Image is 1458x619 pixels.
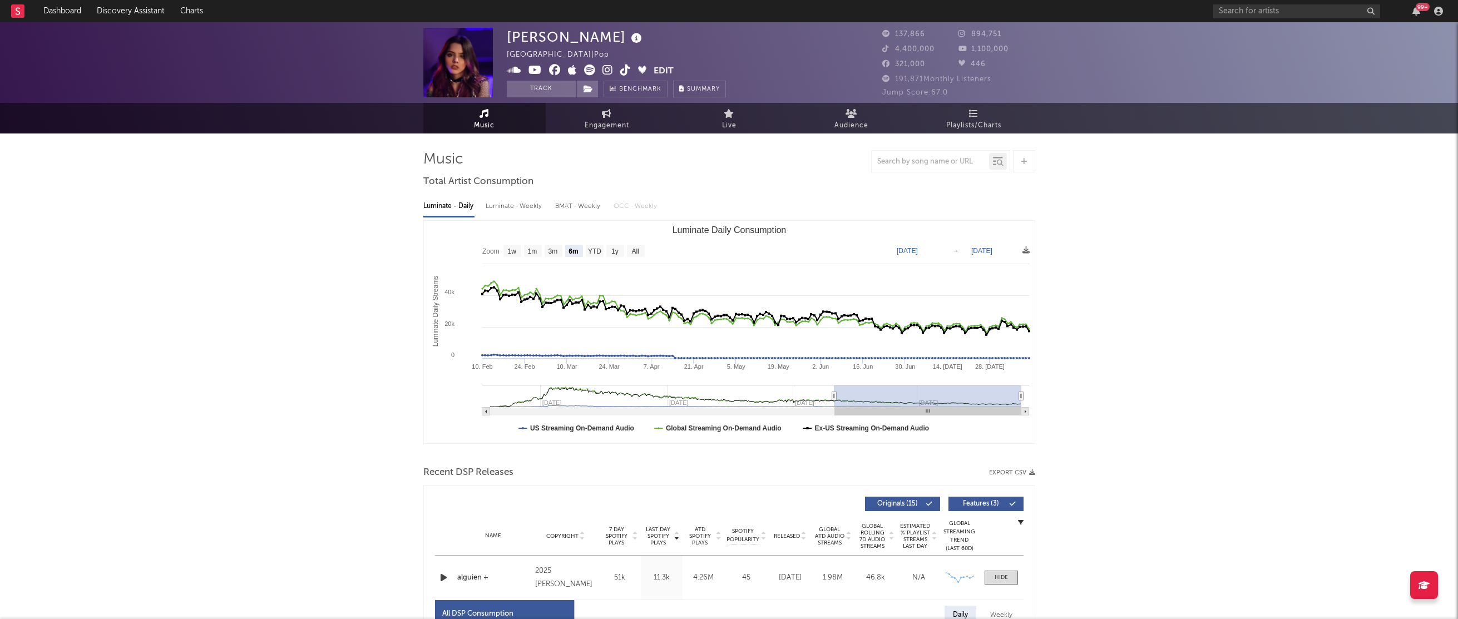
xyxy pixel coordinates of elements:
[685,526,715,546] span: ATD Spotify Plays
[857,572,894,583] div: 46.8k
[872,501,923,507] span: Originals ( 15 )
[507,247,516,255] text: 1w
[865,497,940,511] button: Originals(15)
[685,572,721,583] div: 4.26M
[451,351,454,358] text: 0
[602,572,638,583] div: 51k
[457,532,530,540] div: Name
[774,533,800,539] span: Released
[1412,7,1420,16] button: 99+
[665,424,781,432] text: Global Streaming On-Demand Audio
[631,247,639,255] text: All
[619,83,661,96] span: Benchmark
[457,572,530,583] a: alguien +
[569,247,578,255] text: 6m
[882,46,935,53] span: 4,400,000
[474,119,495,132] span: Music
[423,175,533,189] span: Total Artist Consumption
[897,247,918,255] text: [DATE]
[958,31,1001,38] span: 894,751
[423,197,475,216] div: Luminate - Daily
[900,523,931,549] span: Estimated % Playlist Streams Last Day
[975,363,1004,370] text: 28. [DATE]
[486,197,544,216] div: Luminate - Weekly
[767,363,789,370] text: 19. May
[958,46,1009,53] span: 1,100,000
[604,81,668,97] a: Benchmark
[1416,3,1430,11] div: 99 +
[530,424,634,432] text: US Streaming On-Demand Audio
[514,363,535,370] text: 24. Feb
[882,76,991,83] span: 191,871 Monthly Listeners
[599,363,620,370] text: 24. Mar
[668,103,790,133] a: Live
[535,564,596,591] div: 2025 [PERSON_NAME]
[872,157,989,166] input: Search by song name or URL
[644,572,680,583] div: 11.3k
[444,320,454,327] text: 20k
[482,247,500,255] text: Zoom
[952,247,959,255] text: →
[507,81,576,97] button: Track
[790,103,913,133] a: Audience
[684,363,703,370] text: 21. Apr
[1213,4,1380,18] input: Search for artists
[814,424,929,432] text: Ex-US Streaming On-Demand Audio
[602,526,631,546] span: 7 Day Spotify Plays
[431,276,439,346] text: Luminate Daily Streams
[812,363,829,370] text: 2. Jun
[989,469,1035,476] button: Export CSV
[946,119,1001,132] span: Playlists/Charts
[814,526,845,546] span: Global ATD Audio Streams
[507,28,645,46] div: [PERSON_NAME]
[423,103,546,133] a: Music
[507,48,622,62] div: [GEOGRAPHIC_DATA] | Pop
[444,289,454,295] text: 40k
[555,197,602,216] div: BMAT - Weekly
[556,363,577,370] text: 10. Mar
[548,247,557,255] text: 3m
[853,363,873,370] text: 16. Jun
[726,527,759,544] span: Spotify Popularity
[687,86,720,92] span: Summary
[727,572,766,583] div: 45
[882,61,925,68] span: 321,000
[585,119,629,132] span: Engagement
[722,119,737,132] span: Live
[956,501,1007,507] span: Features ( 3 )
[772,572,809,583] div: [DATE]
[943,519,976,553] div: Global Streaming Trend (Last 60D)
[932,363,962,370] text: 14. [DATE]
[546,103,668,133] a: Engagement
[423,466,513,479] span: Recent DSP Releases
[546,533,579,539] span: Copyright
[834,119,868,132] span: Audience
[587,247,601,255] text: YTD
[882,31,925,38] span: 137,866
[971,247,992,255] text: [DATE]
[644,526,673,546] span: Last Day Spotify Plays
[673,81,726,97] button: Summary
[424,221,1035,443] svg: Luminate Daily Consumption
[948,497,1024,511] button: Features(3)
[958,61,986,68] span: 446
[882,89,948,96] span: Jump Score: 67.0
[726,363,745,370] text: 5. May
[814,572,852,583] div: 1.98M
[895,363,915,370] text: 30. Jun
[654,65,674,78] button: Edit
[857,523,888,549] span: Global Rolling 7D Audio Streams
[611,247,619,255] text: 1y
[900,572,937,583] div: N/A
[472,363,492,370] text: 10. Feb
[527,247,537,255] text: 1m
[913,103,1035,133] a: Playlists/Charts
[672,225,786,235] text: Luminate Daily Consumption
[643,363,659,370] text: 7. Apr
